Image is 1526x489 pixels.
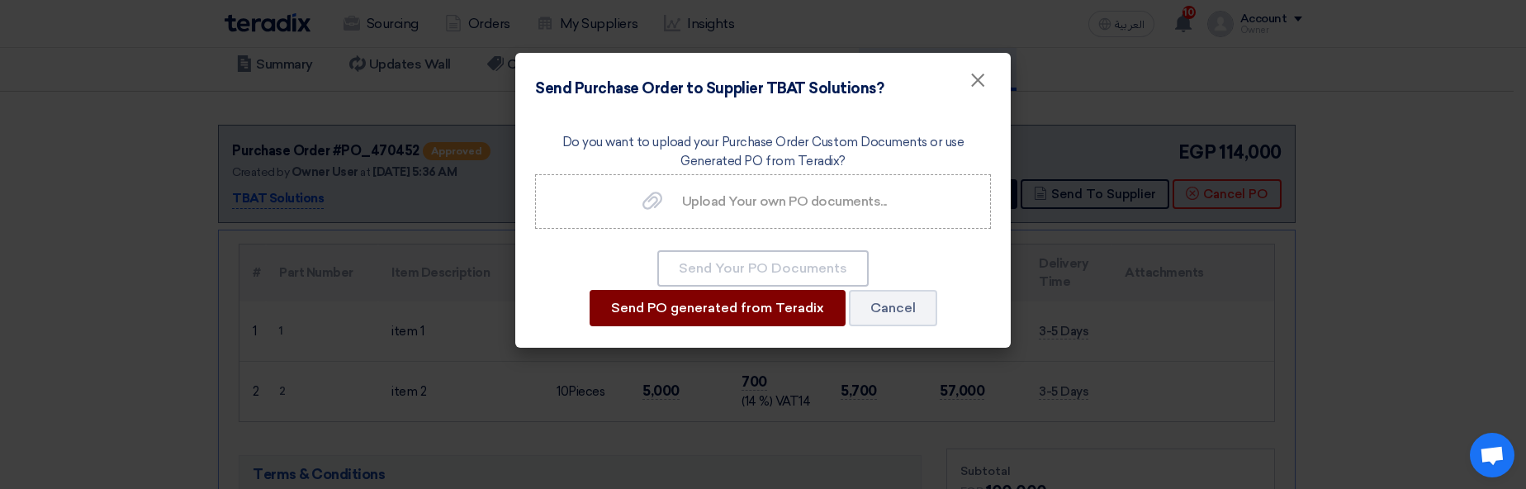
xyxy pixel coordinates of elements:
button: Send Your PO Documents [657,250,869,287]
span: × [969,68,986,101]
button: Cancel [849,290,937,326]
button: Close [956,64,999,97]
span: Upload Your own PO documents... [682,193,887,209]
label: Do you want to upload your Purchase Order Custom Documents or use Generated PO from Teradix? [535,133,991,170]
h4: Send Purchase Order to Supplier TBAT Solutions? [535,78,884,100]
a: Open chat [1470,433,1514,477]
button: Send PO generated from Teradix [590,290,846,326]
